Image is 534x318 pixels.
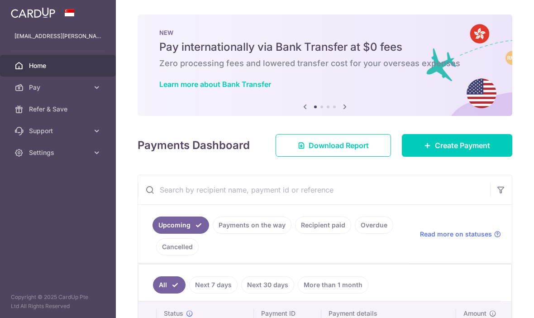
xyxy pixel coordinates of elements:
[159,40,491,54] h5: Pay internationally via Bank Transfer at $0 fees
[29,105,89,114] span: Refer & Save
[435,140,490,151] span: Create Payment
[14,32,101,41] p: [EMAIL_ADDRESS][PERSON_NAME][DOMAIN_NAME]
[355,217,393,234] a: Overdue
[189,276,238,294] a: Next 7 days
[156,238,199,255] a: Cancelled
[420,230,501,239] a: Read more on statuses
[241,276,294,294] a: Next 30 days
[164,309,183,318] span: Status
[29,148,89,157] span: Settings
[138,14,512,116] img: Bank transfer banner
[29,126,89,135] span: Support
[159,58,491,69] h6: Zero processing fees and lowered transfer cost for your overseas expenses
[159,80,271,89] a: Learn more about Bank Transfer
[295,217,351,234] a: Recipient paid
[420,230,492,239] span: Read more on statuses
[153,217,209,234] a: Upcoming
[298,276,368,294] a: More than 1 month
[153,276,186,294] a: All
[138,175,490,204] input: Search by recipient name, payment id or reference
[29,83,89,92] span: Pay
[276,134,391,157] a: Download Report
[159,29,491,36] p: NEW
[402,134,512,157] a: Create Payment
[213,217,291,234] a: Payments on the way
[138,137,250,154] h4: Payments Dashboard
[11,7,55,18] img: CardUp
[309,140,369,151] span: Download Report
[463,309,486,318] span: Amount
[29,61,89,70] span: Home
